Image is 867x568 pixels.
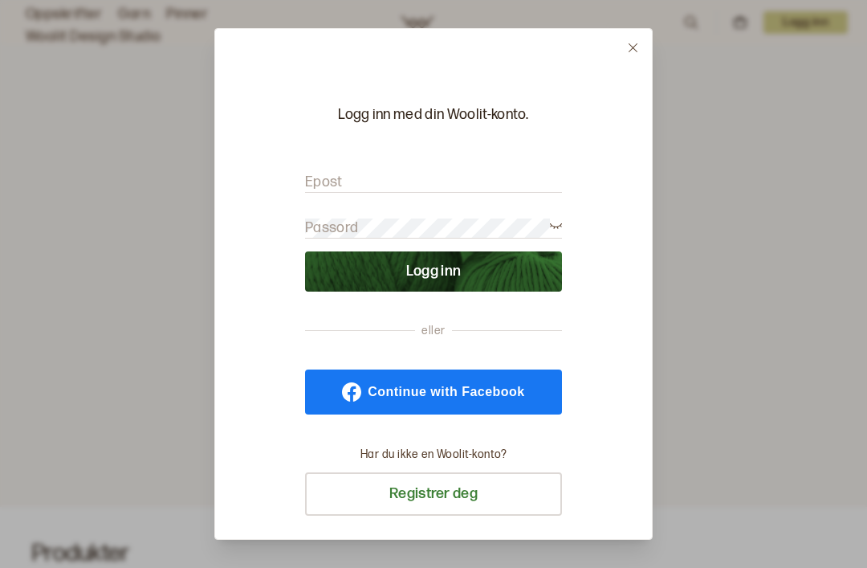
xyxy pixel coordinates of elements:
[305,370,562,415] a: Continue with Facebook
[368,386,524,398] span: Continue with Facebook
[360,447,507,463] p: Har du ikke en Woolit-konto?
[305,173,343,192] label: Epost
[305,105,562,125] p: Logg inn med din Woolit-konto.
[415,323,451,339] span: eller
[305,219,358,238] label: Passord
[305,251,562,292] button: Logg inn
[305,472,562,516] button: Registrer deg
